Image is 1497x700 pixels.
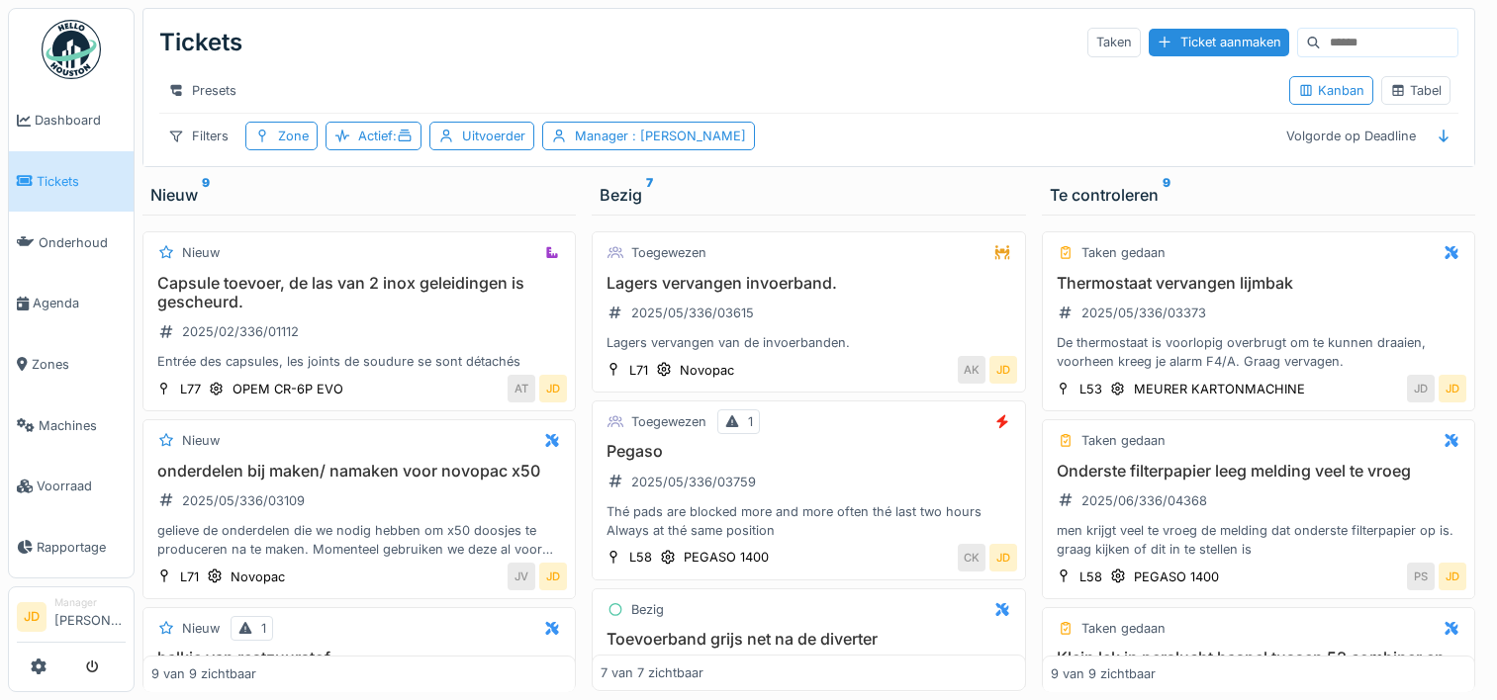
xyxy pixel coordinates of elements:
[958,544,985,571] div: CK
[358,127,413,145] div: Actief
[958,356,985,384] div: AK
[9,90,134,151] a: Dashboard
[9,151,134,213] a: Tickets
[9,517,134,578] a: Rapportage
[1149,29,1289,55] div: Ticket aanmaken
[1087,28,1141,56] div: Taken
[631,243,706,262] div: Toegewezen
[601,502,1016,540] div: Thé pads are blocked more and more often thé last two hours Always at thé same position
[1079,380,1102,398] div: L53
[1051,664,1156,683] div: 9 van 9 zichtbaar
[9,273,134,334] a: Agenda
[151,352,567,371] div: Entrée des capsules, les joints de soudure se sont détachés
[54,595,126,610] div: Manager
[1407,375,1435,402] div: JD
[1081,491,1207,510] div: 2025/06/336/04368
[32,355,126,374] span: Zones
[646,183,653,207] sup: 7
[39,416,126,435] span: Machines
[1134,380,1305,398] div: MEURER KARTONMACHINE
[629,548,652,567] div: L58
[629,361,648,380] div: L71
[1439,375,1466,402] div: JD
[180,380,201,398] div: L77
[151,664,256,683] div: 9 van 9 zichtbaar
[1298,81,1364,100] div: Kanban
[159,122,237,150] div: Filters
[1163,183,1170,207] sup: 9
[182,431,220,450] div: Nieuw
[631,304,754,322] div: 2025/05/336/03615
[748,412,753,431] div: 1
[631,600,664,619] div: Bezig
[37,172,126,191] span: Tickets
[631,412,706,431] div: Toegewezen
[684,548,769,567] div: PEGASO 1400
[508,563,535,590] div: JV
[1051,649,1466,686] h3: Klein lek in perslucht haspel tussen 53 combiner en 59A
[462,127,525,145] div: Uitvoerder
[539,375,567,402] div: JD
[182,243,220,262] div: Nieuw
[1051,521,1466,559] div: men krijgt veel te vroeg de melding dat onderste filterpapier op is. graag kijken of dit in te st...
[180,568,199,586] div: L71
[151,274,567,311] h3: Capsule toevoer, de las van 2 inox geleidingen is gescheurd.
[600,183,1017,207] div: Bezig
[601,274,1016,293] h3: Lagers vervangen invoerband.
[508,375,535,402] div: AT
[151,521,567,559] div: gelieve de onderdelen die we nodig hebben om x50 doosjes te produceren na te maken. Momenteel geb...
[393,129,413,143] span: :
[1277,122,1425,150] div: Volgorde op Deadline
[9,334,134,395] a: Zones
[1081,304,1206,322] div: 2025/05/336/03373
[601,442,1016,461] h3: Pegaso
[601,630,1016,649] h3: Toevoerband grijs net na de diverter
[17,602,47,632] li: JD
[9,456,134,517] a: Voorraad
[182,322,299,341] div: 2025/02/336/01112
[182,619,220,638] div: Nieuw
[9,212,134,273] a: Onderhoud
[9,394,134,456] a: Machines
[159,76,245,105] div: Presets
[151,462,567,481] h3: onderdelen bij maken/ namaken voor novopac x50
[261,619,266,638] div: 1
[42,20,101,79] img: Badge_color-CXgf-gQk.svg
[1081,619,1166,638] div: Taken gedaan
[37,477,126,495] span: Voorraad
[278,127,309,145] div: Zone
[54,595,126,638] li: [PERSON_NAME]
[159,17,242,68] div: Tickets
[1051,333,1466,371] div: De thermostaat is voorlopig overbrugt om te kunnen draaien, voorheen kreeg je alarm F4/A. Graag v...
[37,538,126,557] span: Rapportage
[1081,243,1166,262] div: Taken gedaan
[233,380,343,398] div: OPEM CR-6P EVO
[1439,563,1466,590] div: JD
[33,294,126,312] span: Agenda
[35,111,126,130] span: Dashboard
[1134,568,1219,586] div: PEGASO 1400
[680,361,734,380] div: Novopac
[989,356,1017,384] div: JD
[1051,462,1466,481] h3: Onderste filterpapier leeg melding veel te vroeg
[1081,431,1166,450] div: Taken gedaan
[39,233,126,252] span: Onderhoud
[150,183,568,207] div: Nieuw
[631,473,756,491] div: 2025/05/336/03759
[231,568,285,586] div: Novopac
[601,333,1016,352] div: Lagers vervangen van de invoerbanden.
[575,127,746,145] div: Manager
[989,544,1017,571] div: JD
[182,491,305,510] div: 2025/05/336/03109
[628,129,746,143] span: : [PERSON_NAME]
[202,183,210,207] sup: 9
[1390,81,1442,100] div: Tabel
[1079,568,1102,586] div: L58
[17,595,126,643] a: JD Manager[PERSON_NAME]
[1051,274,1466,293] h3: Thermostaat vervangen lijmbak
[151,649,567,667] h3: balkje van restzuurstof
[539,563,567,590] div: JD
[1050,183,1467,207] div: Te controleren
[601,664,703,683] div: 7 van 7 zichtbaar
[1407,563,1435,590] div: PS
